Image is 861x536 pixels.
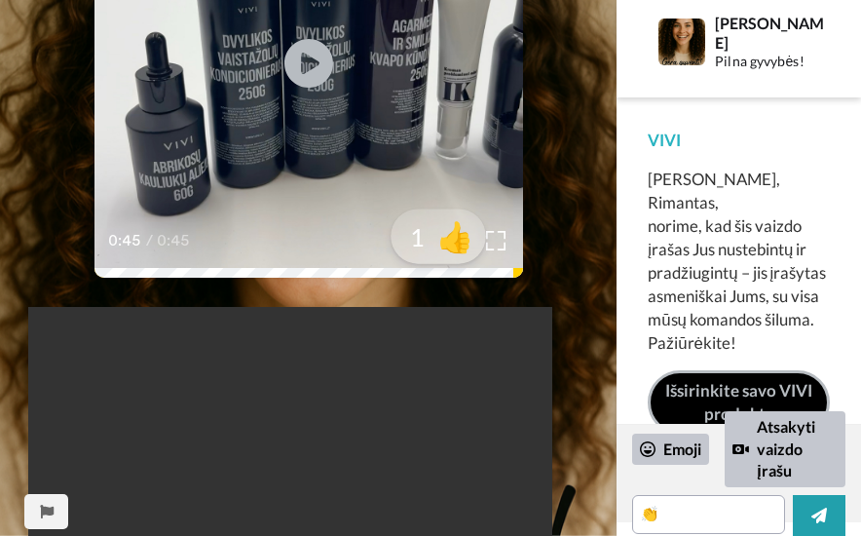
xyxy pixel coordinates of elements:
[715,14,829,51] div: [PERSON_NAME]
[648,370,830,436] a: Išsirinkite savo VIVI produktą
[108,229,142,252] span: 0:45
[632,495,785,534] textarea: 👏
[146,229,153,252] span: /
[391,219,425,253] span: 1
[157,229,191,252] span: 0:45
[648,168,830,355] div: [PERSON_NAME], Rimantas, norime, kad šis vaizdo įrašas Jus nustebintų ir pradžiugintų – jis įrašy...
[632,434,709,465] div: Emoji
[425,217,486,256] span: 👍
[391,209,486,263] button: 1👍
[732,438,749,461] div: Reply by Video
[715,54,829,70] div: Pilna gyvybės!
[725,411,845,487] div: Atsakyti vaizdo įrašu
[658,19,705,65] img: Profile Image
[648,129,830,152] div: VIVI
